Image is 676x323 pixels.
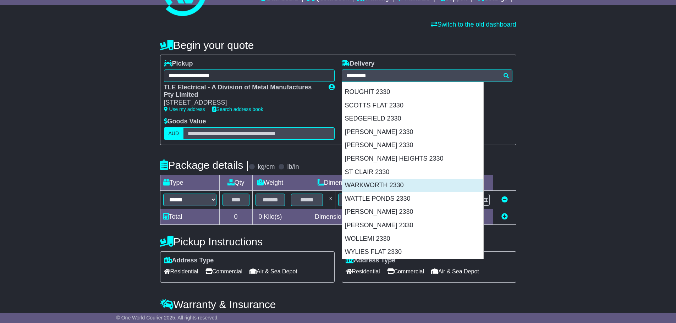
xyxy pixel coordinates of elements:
[342,112,483,126] div: SEDGEFIELD 2330
[288,175,420,190] td: Dimensions (L x W x H)
[160,175,219,190] td: Type
[342,179,483,192] div: WARKWORTH 2330
[342,69,512,82] typeahead: Please provide city
[164,118,206,126] label: Goods Value
[252,209,288,224] td: Kilo(s)
[342,99,483,112] div: SCOTTS FLAT 2330
[249,266,297,277] span: Air & Sea Depot
[160,236,335,247] h4: Pickup Instructions
[342,126,483,139] div: [PERSON_NAME] 2330
[501,196,508,203] a: Remove this item
[342,85,483,99] div: ROUGHIT 2330
[116,315,219,321] span: © One World Courier 2025. All rights reserved.
[342,245,483,259] div: WYLIES FLAT 2330
[212,106,263,112] a: Search address book
[160,39,516,51] h4: Begin your quote
[342,192,483,206] div: WATTLE PONDS 2330
[342,60,375,68] label: Delivery
[431,21,516,28] a: Switch to the old dashboard
[326,190,335,209] td: x
[160,159,249,171] h4: Package details |
[258,163,275,171] label: kg/cm
[342,219,483,232] div: [PERSON_NAME] 2330
[342,139,483,152] div: [PERSON_NAME] 2330
[346,257,396,264] label: Address Type
[164,127,184,140] label: AUD
[342,205,483,219] div: [PERSON_NAME] 2330
[287,163,299,171] label: lb/in
[160,299,516,310] h4: Warranty & Insurance
[205,266,242,277] span: Commercial
[164,266,198,277] span: Residential
[501,213,508,220] a: Add new item
[164,257,214,264] label: Address Type
[342,232,483,246] div: WOLLEMI 2330
[164,106,205,112] a: Use my address
[219,175,252,190] td: Qty
[387,266,424,277] span: Commercial
[342,152,483,166] div: [PERSON_NAME] HEIGHTS 2330
[219,209,252,224] td: 0
[346,266,380,277] span: Residential
[160,209,219,224] td: Total
[258,213,262,220] span: 0
[164,99,321,107] div: [STREET_ADDRESS]
[252,175,288,190] td: Weight
[342,166,483,179] div: ST CLAIR 2330
[431,266,479,277] span: Air & Sea Depot
[164,84,321,99] div: TLE Electrical - A Division of Metal Manufactures Pty Limited
[288,209,420,224] td: Dimensions in Centimetre(s)
[164,60,193,68] label: Pickup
